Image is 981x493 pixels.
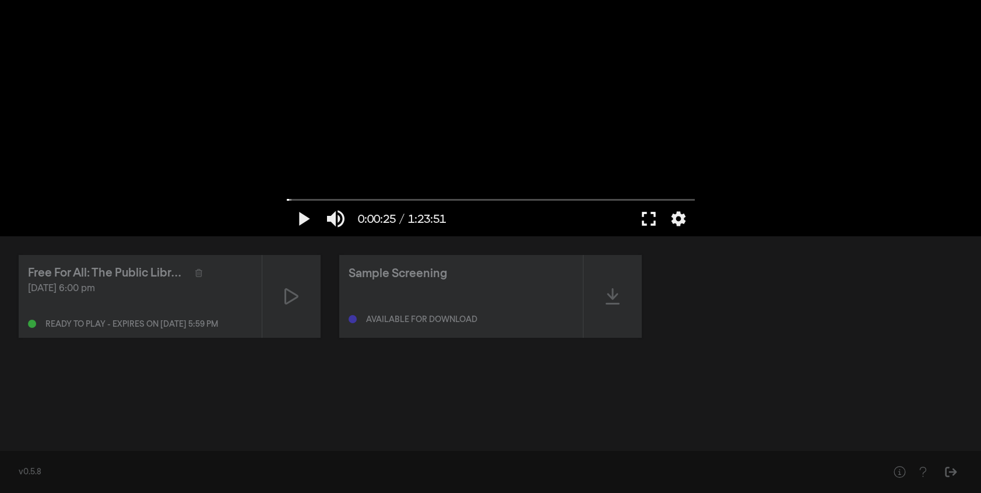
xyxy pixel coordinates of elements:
div: v0.5.8 [19,466,864,478]
div: Free For All: The Public Library [28,264,186,282]
button: Mute [319,201,352,236]
button: Full screen [632,201,665,236]
div: Ready to play - expires on [DATE] 5:59 pm [45,320,218,328]
button: Sign Out [939,460,962,484]
div: [DATE] 6:00 pm [28,282,252,296]
div: Available for download [366,316,477,324]
button: Help [911,460,934,484]
button: 0:00:25 / 1:23:51 [352,201,452,236]
div: Sample Screening [349,265,447,282]
button: Play [287,201,319,236]
button: Help [888,460,911,484]
button: More settings [665,201,692,236]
